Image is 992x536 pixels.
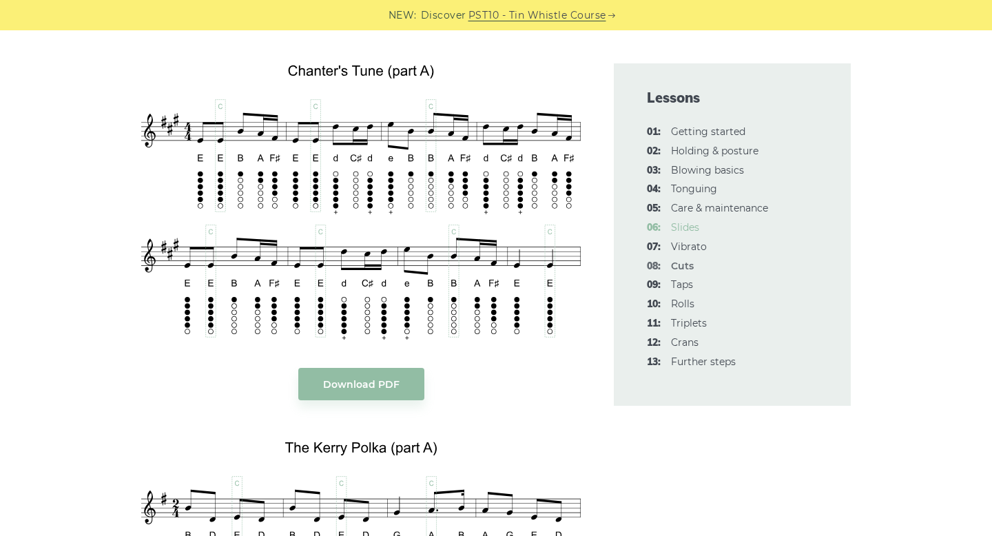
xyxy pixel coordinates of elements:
[671,298,694,310] a: 10:Rolls
[647,143,661,160] span: 02:
[647,296,661,313] span: 10:
[647,124,661,141] span: 01:
[671,164,744,176] a: 03:Blowing basics
[671,317,707,329] a: 11:Triplets
[421,8,466,23] span: Discover
[647,239,661,256] span: 07:
[647,88,818,107] span: Lessons
[671,260,694,272] strong: Cuts
[298,368,424,400] a: Download PDF
[389,8,417,23] span: NEW:
[647,258,661,275] span: 08:
[141,52,581,340] img: Tin Whistle Cuts - Chanter's Tune
[671,240,707,253] a: 07:Vibrato
[671,202,768,214] a: 05:Care & maintenance
[647,354,661,371] span: 13:
[671,278,693,291] a: 09:Taps
[647,181,661,198] span: 04:
[647,316,661,332] span: 11:
[647,163,661,179] span: 03:
[647,277,661,293] span: 09:
[647,335,661,351] span: 12:
[671,183,717,195] a: 04:Tonguing
[647,220,661,236] span: 06:
[671,145,758,157] a: 02:Holding & posture
[671,221,699,234] a: 06:Slides
[671,336,699,349] a: 12:Crans
[468,8,606,23] a: PST10 - Tin Whistle Course
[647,200,661,217] span: 05:
[671,355,736,368] a: 13:Further steps
[671,125,745,138] a: 01:Getting started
